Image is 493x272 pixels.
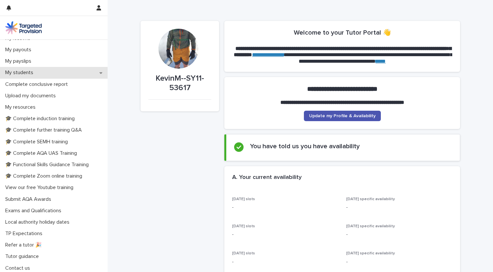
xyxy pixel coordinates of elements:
p: 🎓 Complete AQA UAS Training [3,150,82,156]
p: - [346,204,453,211]
span: Update my Profile & Availability [309,114,376,118]
span: [DATE] slots [232,251,255,255]
p: View our free Youtube training [3,184,79,191]
p: Tutor guidance [3,253,44,260]
h2: Welcome to your Tutor Portal 👋 [294,29,391,37]
p: My students [3,70,38,76]
p: 🎓 Complete SEMH training [3,139,73,145]
p: - [346,231,453,238]
p: Exams and Qualifications [3,208,67,214]
p: Local authority holiday dates [3,219,75,225]
span: [DATE] specific availability [346,251,395,255]
span: [DATE] specific availability [346,224,395,228]
p: 🎓 Complete induction training [3,116,80,122]
img: M5nRWzHhSzIhMunXDL62 [5,21,42,34]
p: 🎓 Complete further training Q&A [3,127,87,133]
h2: You have told us you have availability [250,142,360,150]
p: TP Expectations [3,231,48,237]
p: Submit AQA Awards [3,196,56,202]
h2: A. Your current availability [232,174,302,181]
p: 🎓 Functional Skills Guidance Training [3,162,94,168]
p: - [232,204,338,211]
p: Complete conclusive report [3,81,73,88]
p: My payslips [3,58,37,64]
p: KevinM--SY11-53617 [148,74,211,93]
span: [DATE] slots [232,197,255,201]
p: Refer a tutor 🎉 [3,242,47,248]
p: - [346,259,453,265]
span: [DATE] specific availability [346,197,395,201]
p: - [232,259,338,265]
p: - [232,231,338,238]
p: My payouts [3,47,37,53]
a: Update my Profile & Availability [304,111,381,121]
p: Upload my documents [3,93,61,99]
span: [DATE] slots [232,224,255,228]
p: My resources [3,104,41,110]
p: 🎓 Complete Zoom online training [3,173,87,179]
p: Contact us [3,265,35,271]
